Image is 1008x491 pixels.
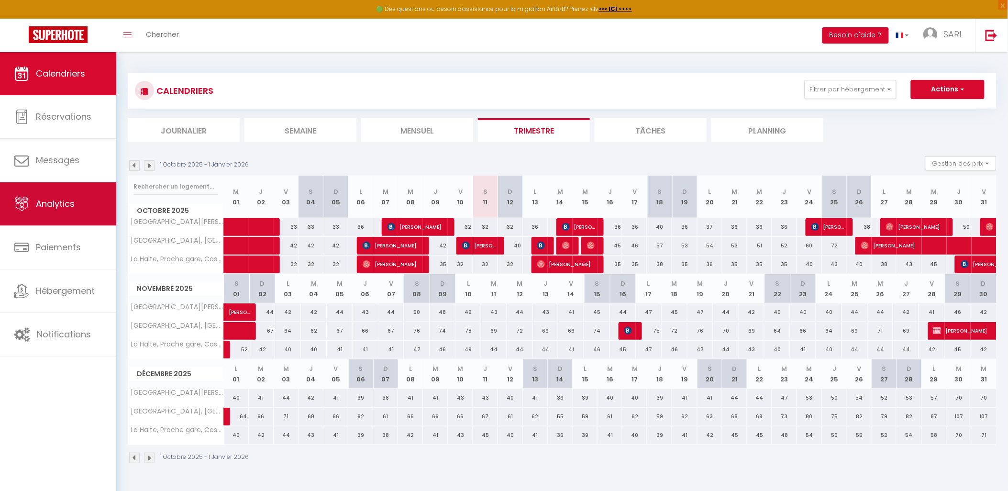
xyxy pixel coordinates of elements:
span: [PERSON_NAME] [562,236,570,255]
div: 41 [558,341,584,358]
abbr: M [757,187,763,196]
div: 45 [662,303,687,321]
div: 32 [448,218,473,236]
div: 33 [299,218,323,236]
abbr: D [683,187,687,196]
th: 06 [353,274,378,303]
abbr: S [832,187,837,196]
th: 21 [722,176,747,218]
div: 32 [274,256,299,273]
div: 72 [662,322,687,340]
abbr: J [783,187,786,196]
div: 72 [507,322,533,340]
div: 44 [842,303,868,321]
abbr: D [857,187,862,196]
abbr: V [633,187,637,196]
th: 06 [348,176,373,218]
th: 11 [473,176,498,218]
a: [PERSON_NAME] [224,303,250,322]
li: Journalier [128,118,240,142]
div: 40 [764,303,790,321]
img: Super Booking [29,26,88,43]
span: [GEOGRAPHIC_DATA][PERSON_NAME], [GEOGRAPHIC_DATA], [GEOGRAPHIC_DATA], [GEOGRAPHIC_DATA] [130,218,225,225]
div: 67 [327,322,353,340]
div: 64 [764,322,790,340]
abbr: L [883,187,886,196]
div: 32 [473,256,498,273]
div: 40 [847,256,872,273]
div: 32 [323,256,348,273]
div: 42 [275,303,301,321]
abbr: S [775,279,780,288]
th: 04 [299,176,323,218]
abbr: M [907,187,912,196]
span: La Halte, Proche gare, Cosy, Spacieux [130,256,225,263]
span: [PERSON_NAME] [587,236,595,255]
abbr: V [982,187,986,196]
div: 42 [323,237,348,255]
div: 37 [698,218,722,236]
span: [PERSON_NAME] [562,218,595,236]
span: [PERSON_NAME] [624,322,632,340]
div: 38 [847,218,872,236]
div: 69 [842,322,868,340]
span: [PERSON_NAME] [933,322,999,340]
abbr: M [233,187,239,196]
th: 05 [327,274,353,303]
div: 76 [687,322,713,340]
strong: >>> ICI <<<< [598,5,632,13]
abbr: J [608,187,612,196]
div: 54 [698,237,722,255]
th: 14 [548,176,573,218]
div: 69 [893,322,919,340]
li: Trimestre [478,118,590,142]
span: [GEOGRAPHIC_DATA][PERSON_NAME], [GEOGRAPHIC_DATA], [GEOGRAPHIC_DATA], [GEOGRAPHIC_DATA] [130,303,225,311]
abbr: J [904,279,908,288]
div: 47 [687,303,713,321]
div: 45 [584,303,610,321]
abbr: M [311,279,317,288]
div: 53 [672,237,697,255]
div: 67 [249,322,275,340]
th: 25 [842,274,868,303]
div: 47 [636,303,662,321]
div: 51 [747,237,772,255]
div: 64 [275,322,301,340]
div: 36 [672,218,697,236]
div: 32 [299,256,323,273]
div: 43 [481,303,507,321]
abbr: M [698,279,703,288]
div: 52 [224,341,250,358]
abbr: L [287,279,289,288]
th: 22 [764,274,790,303]
abbr: V [569,279,574,288]
th: 15 [584,274,610,303]
th: 20 [698,176,722,218]
span: Novembre 2025 [128,282,223,296]
span: [PERSON_NAME] [537,236,545,255]
th: 27 [872,176,897,218]
th: 23 [772,176,797,218]
th: 17 [636,274,662,303]
abbr: M [557,187,563,196]
abbr: M [408,187,413,196]
th: 19 [672,176,697,218]
span: Notifications [37,328,91,340]
div: 75 [636,322,662,340]
div: 44 [481,341,507,358]
div: 78 [455,322,481,340]
span: [PERSON_NAME] [229,298,251,316]
div: 45 [922,256,947,273]
abbr: L [828,279,831,288]
abbr: M [491,279,497,288]
abbr: S [956,279,960,288]
abbr: M [337,279,343,288]
div: 36 [747,218,772,236]
div: 44 [249,303,275,321]
abbr: M [672,279,677,288]
div: 36 [598,218,622,236]
div: 60 [797,237,822,255]
div: 41 [558,303,584,321]
th: 10 [455,274,481,303]
th: 01 [224,274,250,303]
